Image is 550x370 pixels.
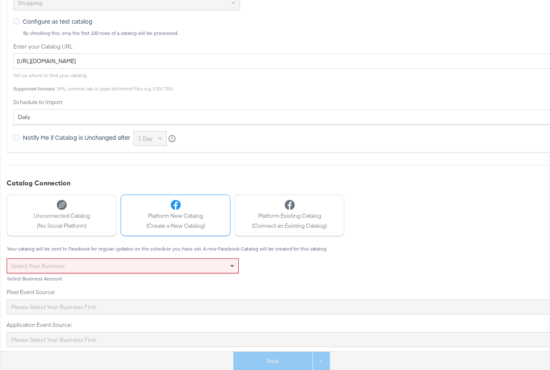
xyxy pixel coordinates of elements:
span: Tell us where to find your catalog. : XML, comma, tab or pipe delimited files e.g. CSV, TSV. [13,72,173,92]
span: (No Social Platform) [34,222,90,230]
span: 1 day [138,135,153,142]
span: (Create a New Catalog) [146,222,205,230]
span: Notify Me if Catalog is Unchanged after [23,133,130,141]
strong: Supported formats [13,85,55,92]
span: (Connect an Existing Catalog) [252,222,327,230]
span: Configure as test catalog [23,17,92,25]
button: Unconnected Catalog(No Social Platform) [7,195,116,236]
button: Platform New Catalog(Create a New Catalog) [121,195,230,236]
span: daily [18,113,30,121]
div: Select your business [7,259,238,273]
span: Unconnected Catalog [34,212,90,220]
span: Platform Existing Catalog [252,212,327,220]
button: Platform Existing Catalog(Connect an Existing Catalog) [235,195,344,236]
span: Platform New Catalog [146,212,205,220]
div: Select Business Account [7,276,239,282]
